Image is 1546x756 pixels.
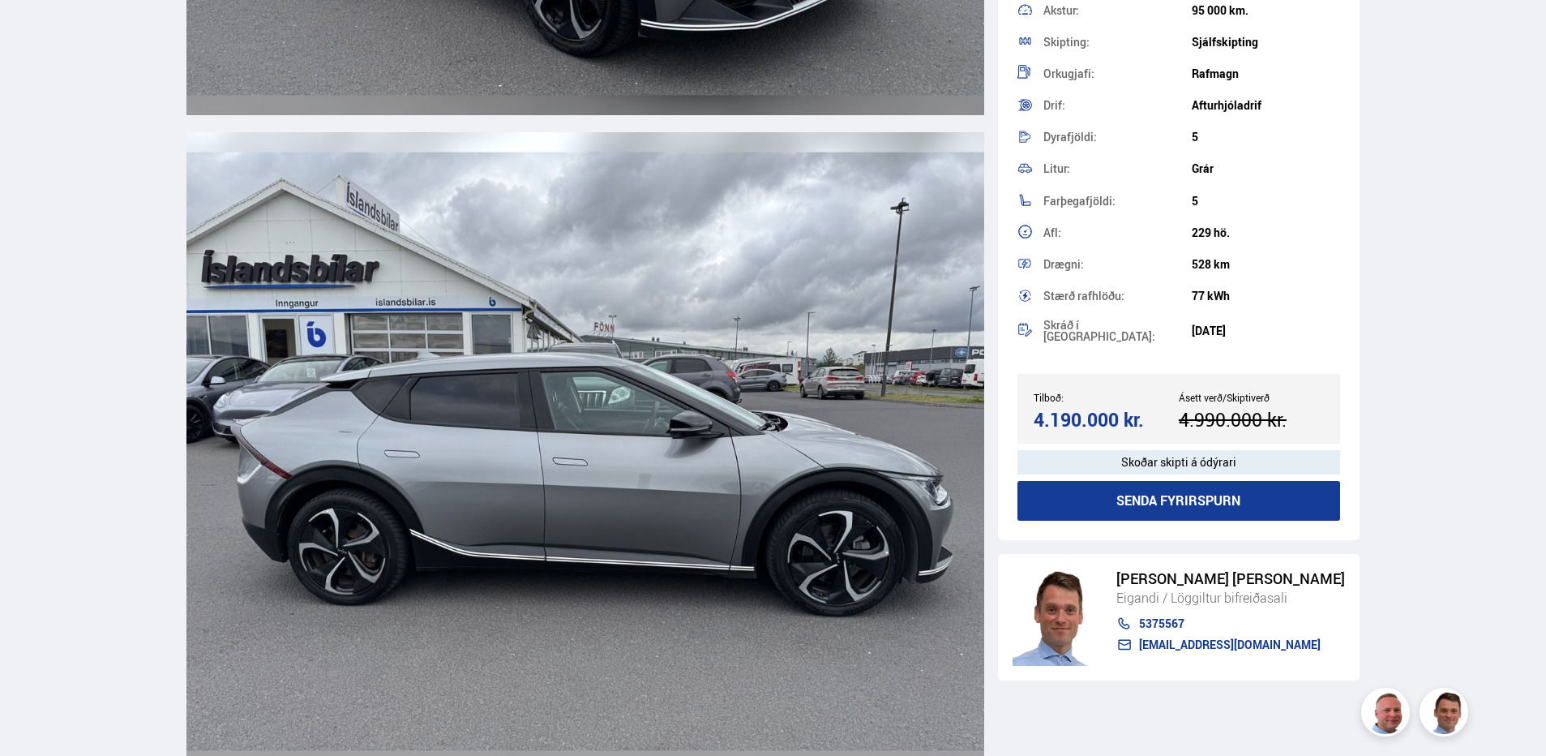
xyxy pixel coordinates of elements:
[1192,195,1340,208] div: 5
[1043,259,1192,270] div: Drægni:
[1192,36,1340,49] div: Sjálfskipting
[1043,195,1192,207] div: Farþegafjöldi:
[1043,290,1192,302] div: Stærð rafhlöðu:
[1192,290,1340,303] div: 77 kWh
[1192,162,1340,175] div: Grár
[1192,67,1340,80] div: Rafmagn
[1116,617,1345,630] a: 5375567
[1017,481,1341,521] button: Senda fyrirspurn
[1043,320,1192,342] div: Skráð í [GEOGRAPHIC_DATA]:
[1043,68,1192,79] div: Orkugjafi:
[1192,258,1340,271] div: 528 km
[1043,131,1192,143] div: Dyrafjöldi:
[1043,37,1192,48] div: Skipting:
[1043,163,1192,174] div: Litur:
[1043,227,1192,238] div: Afl:
[1116,570,1345,587] div: [PERSON_NAME] [PERSON_NAME]
[1043,100,1192,111] div: Drif:
[1192,226,1340,239] div: 229 hö.
[1043,5,1192,16] div: Akstur:
[1192,131,1340,144] div: 5
[1116,587,1345,608] div: Eigandi / Löggiltur bifreiðasali
[1116,638,1345,651] a: [EMAIL_ADDRESS][DOMAIN_NAME]
[1422,690,1471,739] img: FbJEzSuNWCJXmdc-.webp
[1034,392,1179,403] div: Tilboð:
[13,6,62,55] button: Opna LiveChat spjallviðmót
[1179,392,1324,403] div: Ásett verð/Skiptiverð
[1017,450,1341,475] div: Skoðar skipti á ódýrari
[1192,99,1340,112] div: Afturhjóladrif
[1364,690,1412,739] img: siFngHWaQ9KaOqBr.png
[1013,569,1100,666] img: FbJEzSuNWCJXmdc-.webp
[1192,4,1340,17] div: 95 000 km.
[1179,409,1319,431] div: 4.990.000 kr.
[1034,409,1174,431] div: 4.190.000 kr.
[1192,324,1340,337] div: [DATE]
